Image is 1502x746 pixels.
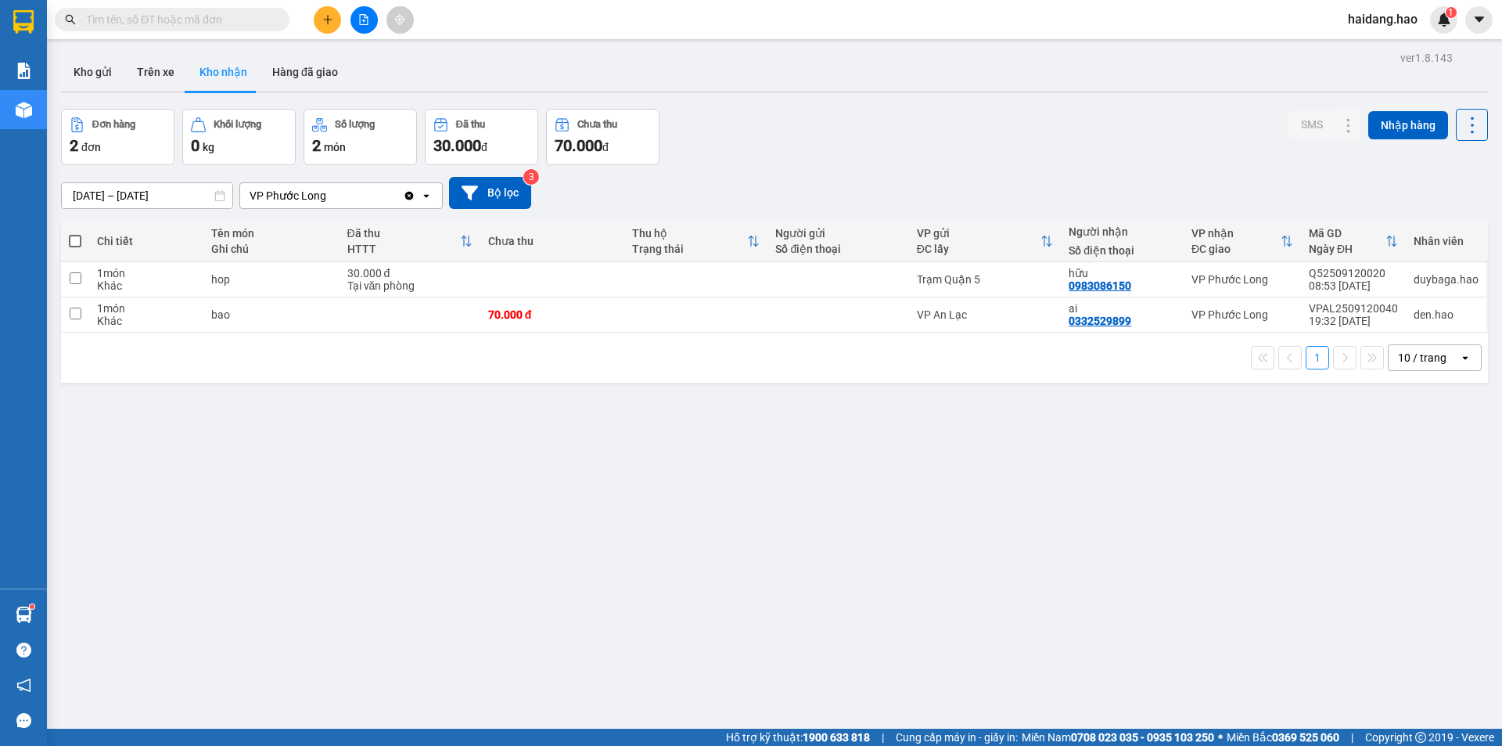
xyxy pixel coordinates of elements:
div: Mã GD [1309,227,1385,240]
span: copyright [1415,732,1426,743]
span: đ [481,141,487,153]
div: Chưa thu [577,119,617,130]
span: haidang.hao [1335,9,1430,29]
span: món [324,141,346,153]
input: Selected VP Phước Long. [328,188,329,204]
div: Số điện thoại [1069,244,1176,257]
svg: open [1459,351,1471,364]
div: ĐC lấy [917,243,1040,255]
div: Trạng thái [632,243,748,255]
strong: 0369 525 060 [1272,731,1339,744]
button: Kho gửi [61,53,124,91]
div: VPAL2509120040 [1309,302,1398,315]
strong: 1900 633 818 [803,731,870,744]
div: 19:32 [DATE] [1309,315,1398,327]
button: file-add [350,6,378,34]
div: Tên món [211,227,331,240]
div: VP Phước Long [250,188,326,204]
span: ⚪️ [1218,734,1223,741]
span: đ [602,141,609,153]
img: solution-icon [16,63,32,79]
span: | [882,729,884,746]
div: Số điện thoại [775,243,900,255]
div: ver 1.8.143 [1400,49,1453,67]
img: warehouse-icon [16,607,32,623]
div: Trạm Quận 5 [917,273,1053,286]
img: warehouse-icon [16,102,32,118]
button: Đơn hàng2đơn [61,109,174,165]
span: 30.000 [433,136,481,155]
span: message [16,713,31,728]
button: Kho nhận [187,53,260,91]
span: 70.000 [555,136,602,155]
div: 70.000 đ [488,308,616,321]
div: 1 món [97,302,196,315]
div: Đã thu [456,119,485,130]
div: 08:53 [DATE] [1309,279,1398,292]
sup: 1 [30,604,34,609]
button: 1 [1306,346,1329,369]
button: Số lượng2món [304,109,417,165]
div: hop [211,273,331,286]
span: caret-down [1472,13,1486,27]
div: VP Phước Long [1191,273,1293,286]
button: Bộ lọc [449,177,531,209]
th: Toggle SortBy [1301,221,1406,262]
button: plus [314,6,341,34]
div: ai [1069,302,1176,315]
sup: 1 [1446,7,1457,18]
div: 30.000 đ [347,267,473,279]
button: Nhập hàng [1368,111,1448,139]
div: 10 / trang [1398,350,1446,366]
span: 1 [1448,7,1453,18]
th: Toggle SortBy [624,221,768,262]
button: Hàng đã giao [260,53,350,91]
button: caret-down [1465,6,1493,34]
div: VP nhận [1191,227,1281,240]
div: VP Phước Long [1191,308,1293,321]
img: logo-vxr [13,10,34,34]
div: Khác [97,279,196,292]
div: ĐC giao [1191,243,1281,255]
sup: 3 [523,169,539,185]
button: Khối lượng0kg [182,109,296,165]
div: Tại văn phòng [347,279,473,292]
div: 0332529899 [1069,315,1131,327]
span: file-add [358,14,369,25]
div: Ghi chú [211,243,331,255]
th: Toggle SortBy [909,221,1061,262]
button: aim [386,6,414,34]
button: Trên xe [124,53,187,91]
th: Toggle SortBy [340,221,480,262]
input: Select a date range. [62,183,232,208]
span: Cung cấp máy in - giấy in: [896,729,1018,746]
div: Q52509120020 [1309,267,1398,279]
div: den.hao [1414,308,1479,321]
span: | [1351,729,1353,746]
div: Đã thu [347,227,460,240]
div: VP gửi [917,227,1040,240]
div: 1 món [97,267,196,279]
svg: open [420,189,433,202]
span: plus [322,14,333,25]
div: 0983086150 [1069,279,1131,292]
div: Người gửi [775,227,900,240]
div: Người nhận [1069,225,1176,238]
div: Khối lượng [214,119,261,130]
th: Toggle SortBy [1184,221,1301,262]
span: Miền Bắc [1227,729,1339,746]
span: 2 [70,136,78,155]
svg: Clear value [403,189,415,202]
span: đơn [81,141,101,153]
div: bao [211,308,331,321]
div: duybaga.hao [1414,273,1479,286]
button: Chưa thu70.000đ [546,109,659,165]
div: Nhân viên [1414,235,1479,247]
div: Thu hộ [632,227,748,240]
button: SMS [1288,110,1335,139]
div: hữu [1069,267,1176,279]
div: Khác [97,315,196,327]
div: Chưa thu [488,235,616,247]
span: question-circle [16,643,31,658]
div: Ngày ĐH [1309,243,1385,255]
